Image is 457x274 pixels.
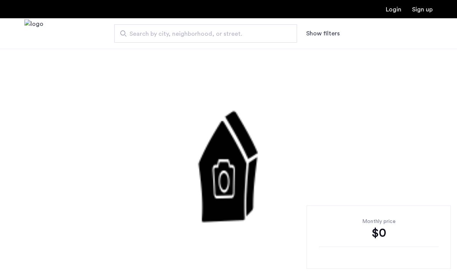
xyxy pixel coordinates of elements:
span: Search by city, neighborhood, or street. [129,29,276,38]
div: $0 [319,225,439,241]
button: Show or hide filters [306,29,340,38]
a: Registration [412,6,433,13]
input: Apartment Search [114,24,297,43]
img: logo [24,19,43,48]
div: Monthly price [319,218,439,225]
a: Login [386,6,401,13]
a: Cazamio Logo [24,19,43,48]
